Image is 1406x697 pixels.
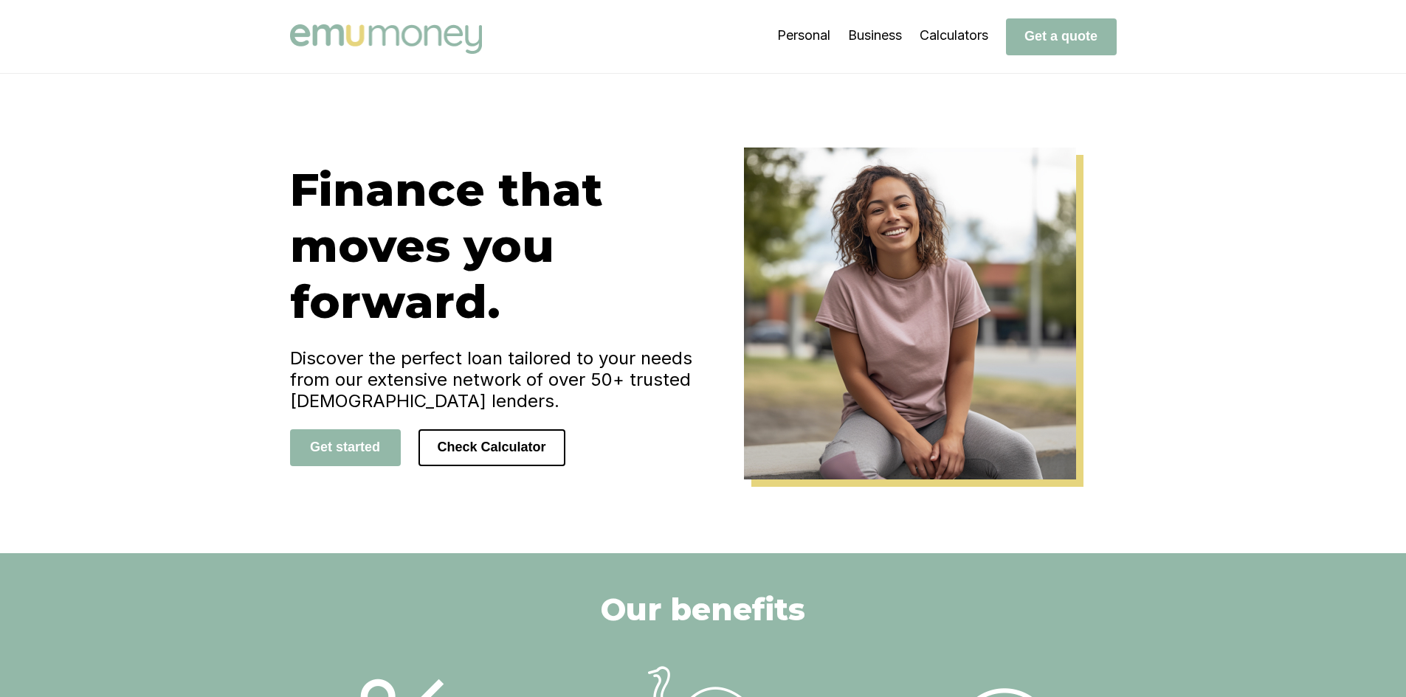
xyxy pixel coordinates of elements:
[1006,28,1117,44] a: Get a quote
[290,429,401,466] button: Get started
[290,439,401,454] a: Get started
[418,439,565,454] a: Check Calculator
[290,162,703,330] h1: Finance that moves you forward.
[1006,18,1117,55] button: Get a quote
[290,24,482,54] img: Emu Money logo
[601,590,805,628] h2: Our benefits
[290,347,703,412] h4: Discover the perfect loan tailored to your needs from our extensive network of over 50+ trusted [...
[418,429,565,466] button: Check Calculator
[744,148,1076,479] img: Emu Money Home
